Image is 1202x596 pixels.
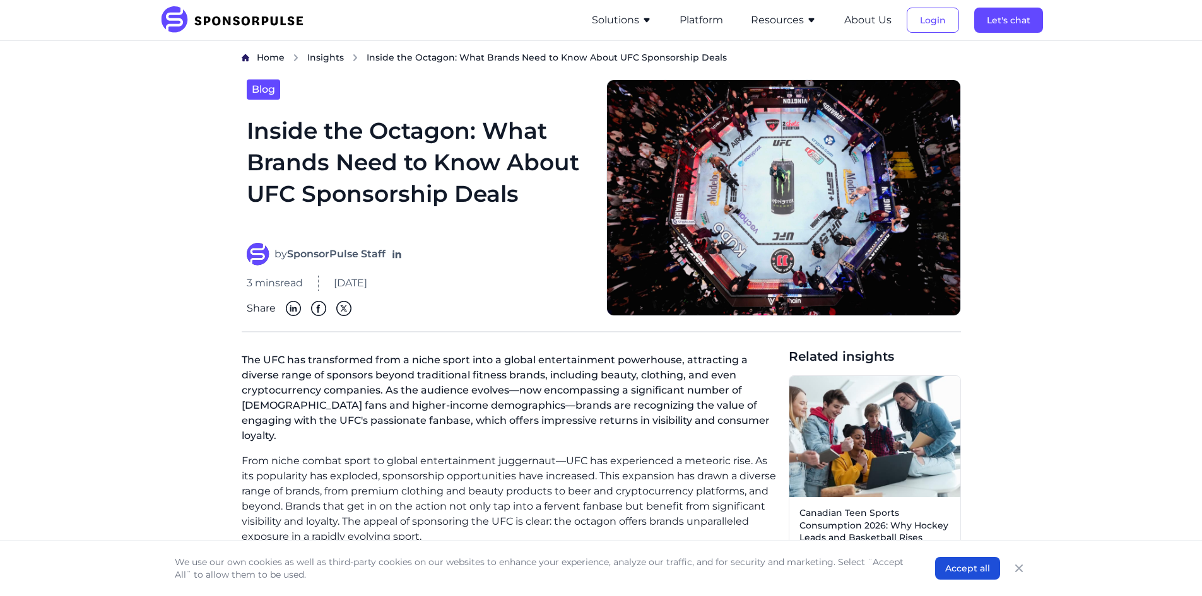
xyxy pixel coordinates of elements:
img: Getty images courtesy of Unsplash [789,376,960,497]
button: About Us [844,13,892,28]
p: We use our own cookies as well as third-party cookies on our websites to enhance your experience,... [175,556,910,581]
button: Login [907,8,959,33]
img: Linkedin [286,301,301,316]
img: Getty Images courtesy of ufc.com https://www.ufc.com/octagon [606,79,961,316]
p: From niche combat sport to global entertainment juggernaut—UFC has experienced a meteoric rise. A... [242,453,779,544]
strong: SponsorPulse Staff [287,248,386,260]
h1: Inside the Octagon: What Brands Need to Know About UFC Sponsorship Deals [247,115,591,228]
span: [DATE] [334,276,367,291]
span: Related insights [789,348,961,365]
button: Accept all [935,557,1000,580]
span: Share [247,301,276,316]
button: Close [1010,559,1028,577]
button: Platform [680,13,723,28]
img: chevron right [292,54,300,62]
button: Solutions [592,13,652,28]
a: Login [907,15,959,26]
span: Canadian Teen Sports Consumption 2026: Why Hockey Leads and Basketball Rises [799,507,950,544]
a: Follow on LinkedIn [391,248,403,260]
img: chevron right [351,54,359,62]
a: Let's chat [974,15,1043,26]
img: SponsorPulse Staff [247,243,269,266]
a: Platform [680,15,723,26]
a: About Us [844,15,892,26]
span: Home [257,52,285,63]
span: Insights [307,52,344,63]
a: Insights [307,51,344,64]
span: Inside the Octagon: What Brands Need to Know About UFC Sponsorship Deals [367,51,727,64]
img: Facebook [311,301,326,316]
a: Home [257,51,285,64]
span: 3 mins read [247,276,303,291]
a: Canadian Teen Sports Consumption 2026: Why Hockey Leads and Basketball RisesRead more [789,375,961,572]
p: The UFC has transformed from a niche sport into a global entertainment powerhouse, attracting a d... [242,348,779,453]
button: Resources [751,13,816,28]
span: by [274,247,386,262]
a: Blog [247,79,280,100]
img: SponsorPulse [160,6,313,34]
button: Let's chat [974,8,1043,33]
img: Twitter [336,301,351,316]
img: Home [242,54,249,62]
